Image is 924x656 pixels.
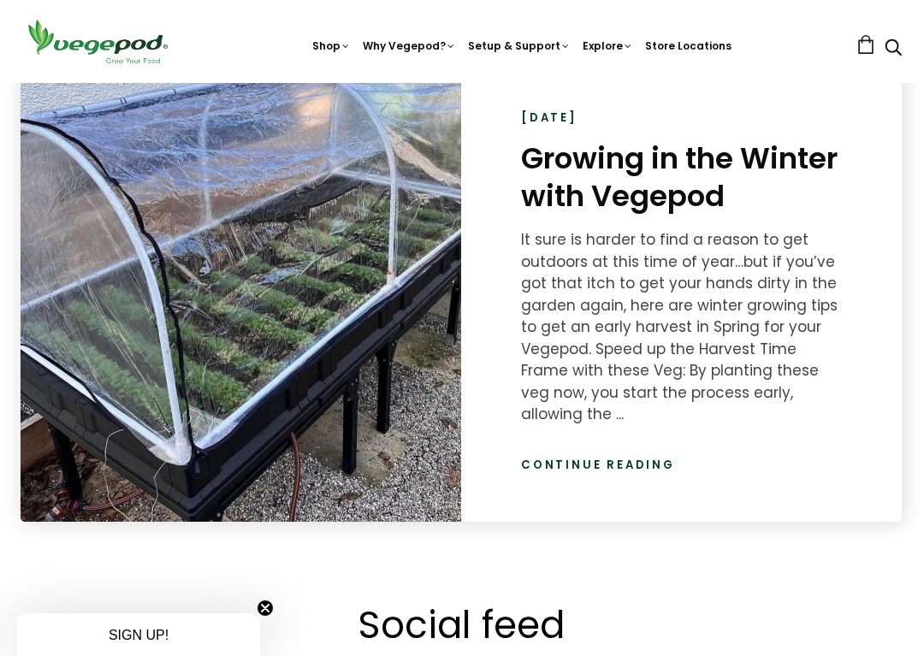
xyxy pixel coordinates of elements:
button: Close teaser [257,600,274,617]
div: SIGN UP!Close teaser [17,613,260,656]
a: Explore [583,38,633,53]
a: Search [885,40,902,58]
a: Continue reading [521,457,675,474]
time: [DATE] [521,109,577,127]
a: Why Vegepod? [363,38,456,53]
span: SIGN UP! [109,628,169,642]
img: Vegepod [21,17,175,66]
a: Shop [312,38,351,53]
a: Setup & Support [468,38,571,53]
div: It sure is harder to find a reason to get outdoors at this time of year…but if you’ve got that it... [521,229,842,426]
a: Growing in the Winter with Vegepod [521,138,838,216]
h2: Social feed [33,599,889,652]
a: Store Locations [645,38,731,53]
